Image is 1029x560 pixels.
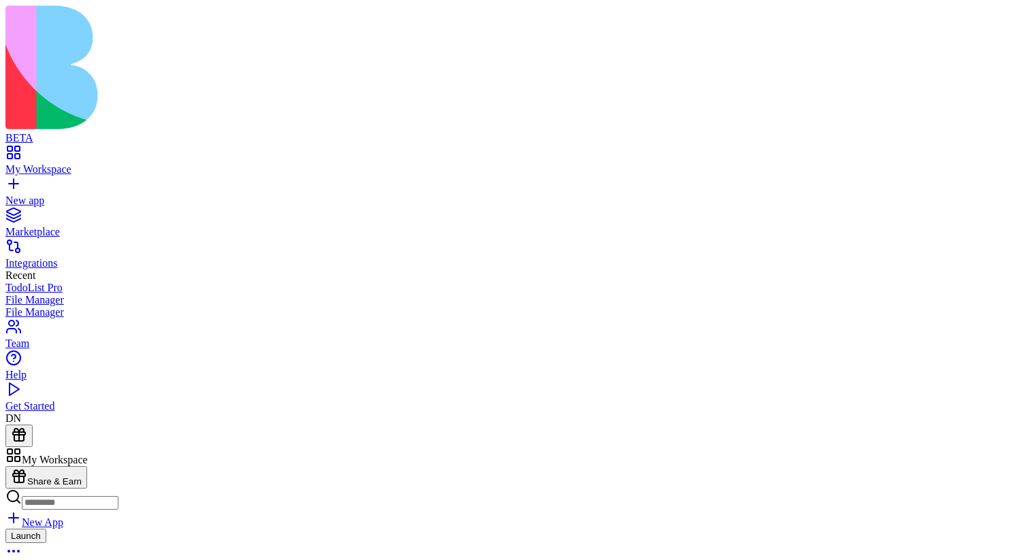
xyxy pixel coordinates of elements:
a: New app [5,182,1024,207]
a: TodoList Pro [5,282,1024,294]
button: Share & Earn [5,466,87,489]
div: Team [5,337,1024,350]
a: Marketplace [5,214,1024,238]
a: Get Started [5,388,1024,412]
a: Team [5,325,1024,350]
div: New app [5,195,1024,207]
span: Recent [5,269,35,281]
a: BETA [5,120,1024,144]
img: logo [5,5,553,129]
span: Share & Earn [27,476,82,487]
a: My Workspace [5,151,1024,176]
span: DN [5,412,21,424]
span: My Workspace [22,454,88,465]
div: BETA [5,132,1024,144]
a: New App [5,516,63,528]
a: Help [5,357,1024,381]
a: Integrations [5,245,1024,269]
div: Get Started [5,400,1024,412]
div: Integrations [5,257,1024,269]
div: Help [5,369,1024,381]
a: File Manager [5,306,1024,318]
div: My Workspace [5,163,1024,176]
a: File Manager [5,294,1024,306]
button: Launch [5,529,46,543]
div: Marketplace [5,226,1024,238]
